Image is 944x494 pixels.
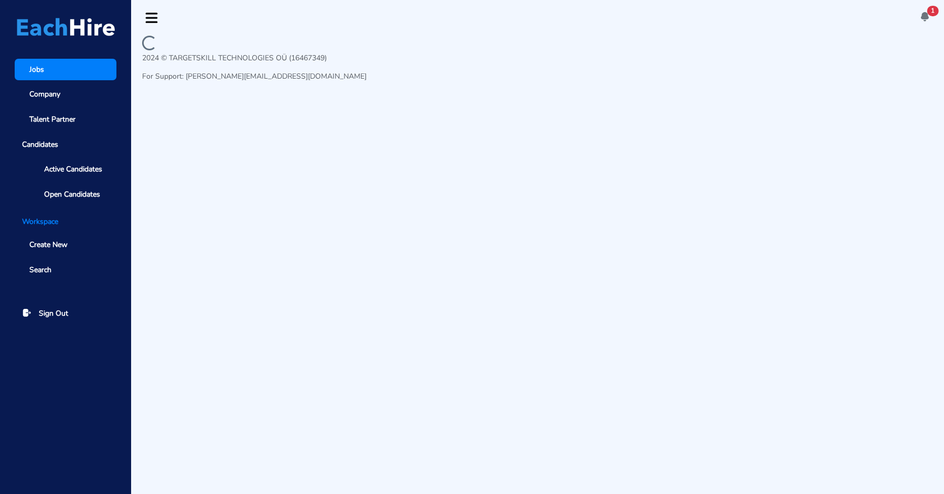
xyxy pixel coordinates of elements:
[29,239,68,250] span: Create New
[29,264,51,275] span: Search
[15,234,116,256] a: Create New
[927,6,939,16] span: 1
[15,84,116,105] a: Company
[919,11,930,25] a: 1
[44,164,102,175] span: Active Candidates
[15,259,116,281] a: Search
[29,158,116,180] a: Active Candidates
[29,184,116,205] a: Open Candidates
[15,134,116,155] span: Candidates
[29,89,60,100] span: Company
[29,64,44,75] span: Jobs
[29,114,76,125] span: Talent Partner
[15,109,116,130] a: Talent Partner
[15,59,116,80] a: Jobs
[142,52,367,63] p: 2024 © TARGETSKILL TECHNOLOGIES OÜ (16467349)
[142,71,367,82] p: For Support: [PERSON_NAME][EMAIL_ADDRESS][DOMAIN_NAME]
[17,18,115,36] img: Logo
[39,308,68,319] span: Sign Out
[44,189,100,200] span: Open Candidates
[15,216,116,227] li: Workspace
